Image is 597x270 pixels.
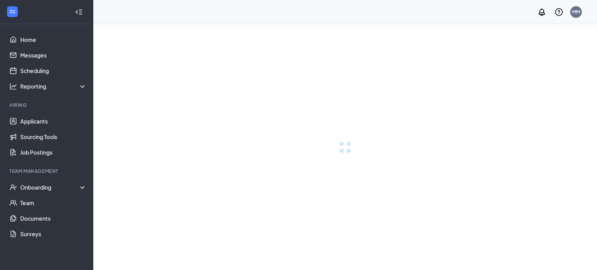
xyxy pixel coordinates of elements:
svg: QuestionInfo [554,7,564,17]
svg: Notifications [537,7,546,17]
div: MM [572,9,580,15]
svg: Collapse [75,8,83,16]
a: Messages [20,47,87,63]
a: Job Postings [20,145,87,160]
svg: WorkstreamLogo [9,8,16,16]
svg: Analysis [9,82,17,90]
div: Team Management [9,168,85,174]
a: Scheduling [20,63,87,78]
div: Onboarding [20,183,87,191]
a: Home [20,32,87,47]
a: Sourcing Tools [20,129,87,145]
div: Hiring [9,102,85,108]
a: Surveys [20,226,87,242]
a: Documents [20,211,87,226]
a: Applicants [20,113,87,129]
a: Team [20,195,87,211]
svg: UserCheck [9,183,17,191]
div: Reporting [20,82,87,90]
